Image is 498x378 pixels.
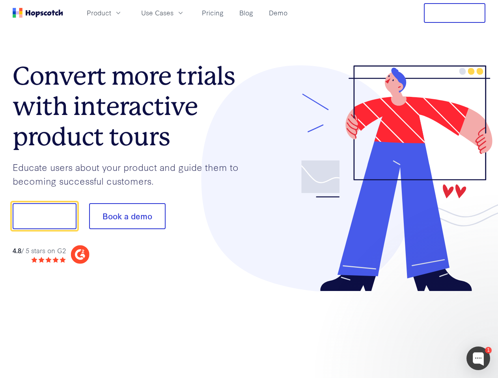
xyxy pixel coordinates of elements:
button: Product [82,6,127,19]
a: Home [13,8,63,18]
button: Use Cases [136,6,189,19]
a: Pricing [199,6,227,19]
h1: Convert more trials with interactive product tours [13,61,249,152]
button: Book a demo [89,203,166,229]
span: Use Cases [141,8,173,18]
strong: 4.8 [13,246,21,255]
p: Educate users about your product and guide them to becoming successful customers. [13,160,249,187]
span: Product [87,8,111,18]
div: / 5 stars on G2 [13,246,66,256]
div: 1 [485,347,492,354]
button: Show me! [13,203,76,229]
a: Blog [236,6,256,19]
button: Free Trial [424,3,485,23]
a: Demo [266,6,291,19]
